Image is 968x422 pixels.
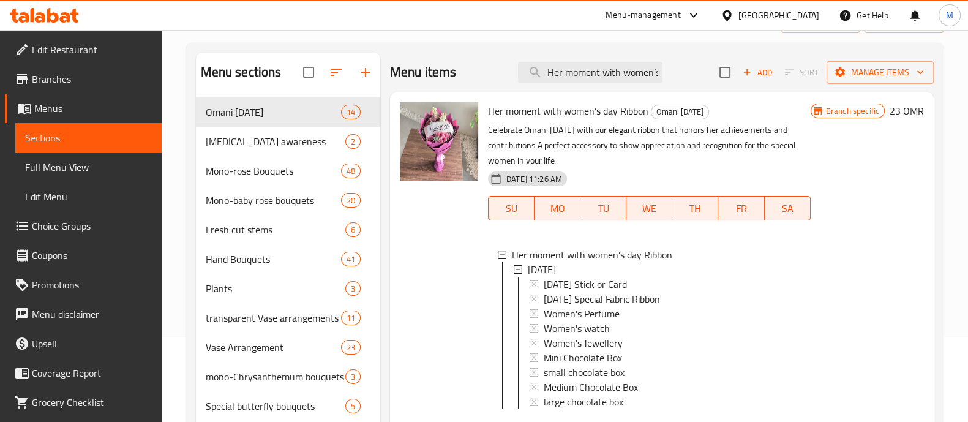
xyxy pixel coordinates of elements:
[206,399,345,413] span: Special butterfly bouquets
[765,196,811,220] button: SA
[206,369,345,384] div: mono-Chrysanthemum bouquets
[296,59,321,85] span: Select all sections
[535,196,580,220] button: MO
[206,222,345,237] div: Fresh cut stems
[544,321,610,336] span: Women's watch
[32,72,152,86] span: Branches
[342,254,360,265] span: 41
[651,105,708,119] span: Omani [DATE]
[206,164,341,178] span: Mono-rose Bouquets
[342,107,360,118] span: 14
[544,292,660,306] span: [DATE] Special Fabric Ribbon
[196,362,380,391] div: mono-Chrysanthemum bouquets3
[390,63,457,81] h2: Menu items
[585,200,621,217] span: TU
[206,134,345,149] span: [MEDICAL_DATA] awareness
[890,102,924,119] h6: 23 OMR
[196,391,380,421] div: Special butterfly bouquets5
[206,105,341,119] span: Omani [DATE]
[206,134,345,149] div: Breast cancer awareness
[544,394,623,409] span: large chocolate box
[32,336,152,351] span: Upsell
[738,63,777,82] button: Add
[544,336,623,350] span: Women's Jewellery
[5,270,162,300] a: Promotions
[15,182,162,211] a: Edit Menu
[345,369,361,384] div: items
[346,401,360,412] span: 5
[738,63,777,82] span: Add item
[723,200,759,217] span: FR
[346,224,360,236] span: 6
[626,196,672,220] button: WE
[341,193,361,208] div: items
[677,200,713,217] span: TH
[206,105,341,119] div: Omani Women's Day
[342,342,360,353] span: 23
[341,164,361,178] div: items
[206,193,341,208] span: Mono-baby rose bouquets
[206,252,341,266] span: Hand Bouquets
[32,395,152,410] span: Grocery Checklist
[341,311,361,325] div: items
[345,281,361,296] div: items
[5,35,162,64] a: Edit Restaurant
[512,247,672,262] span: Her moment with women’s day Ribbon
[712,59,738,85] span: Select section
[25,130,152,145] span: Sections
[400,102,478,181] img: Her moment with women’s day Ribbon
[206,311,341,325] div: transparent Vase arrangements
[836,65,924,80] span: Manage items
[493,200,530,217] span: SU
[15,153,162,182] a: Full Menu View
[196,186,380,215] div: Mono-baby rose bouquets20
[32,248,152,263] span: Coupons
[544,380,638,394] span: Medium Chocolate Box
[499,173,567,185] span: [DATE] 11:26 AM
[345,134,361,149] div: items
[488,102,648,120] span: Her moment with women’s day Ribbon
[342,165,360,177] span: 48
[321,58,351,87] span: Sort sections
[345,222,361,237] div: items
[341,105,361,119] div: items
[346,283,360,295] span: 3
[544,306,620,321] span: Women's Perfume
[539,200,576,217] span: MO
[196,97,380,127] div: Omani [DATE]14
[345,399,361,413] div: items
[518,62,662,83] input: search
[25,189,152,204] span: Edit Menu
[821,105,884,117] span: Branch specific
[544,277,627,292] span: [DATE] Stick or Card
[196,274,380,303] div: Plants3
[5,241,162,270] a: Coupons
[631,200,667,217] span: WE
[342,312,360,324] span: 11
[25,160,152,175] span: Full Menu View
[206,281,345,296] span: Plants
[196,215,380,244] div: Fresh cut stems6
[544,350,622,365] span: Mini Chocolate Box
[606,8,681,23] div: Menu-management
[488,122,811,168] p: Celebrate Omani [DATE] with our elegant ribbon that honors her achievements and contributions A p...
[718,196,764,220] button: FR
[206,340,341,355] div: Vase Arrangement
[32,366,152,380] span: Coverage Report
[32,42,152,57] span: Edit Restaurant
[5,329,162,358] a: Upsell
[34,101,152,116] span: Menus
[528,262,556,277] span: [DATE]
[827,61,934,84] button: Manage items
[5,64,162,94] a: Branches
[201,63,282,81] h2: Menu sections
[32,307,152,322] span: Menu disclaimer
[544,365,625,380] span: small chocolate box
[341,252,361,266] div: items
[5,211,162,241] a: Choice Groups
[488,196,535,220] button: SU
